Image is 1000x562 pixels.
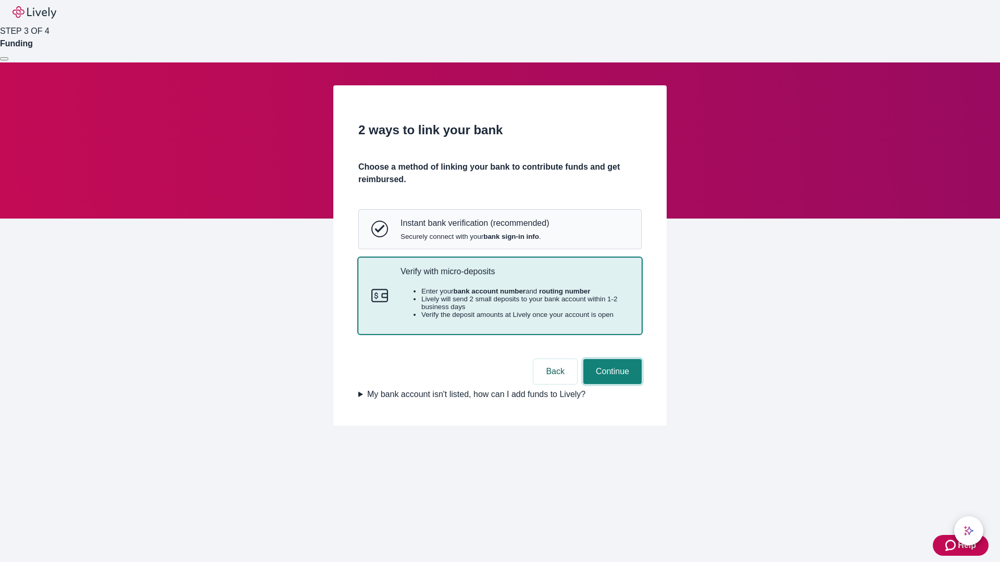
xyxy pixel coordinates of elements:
h2: 2 ways to link your bank [358,121,642,139]
li: Enter your and [421,287,629,295]
p: Instant bank verification (recommended) [401,218,549,228]
li: Verify the deposit amounts at Lively once your account is open [421,311,629,318]
button: chat [954,516,983,545]
button: Instant bank verificationInstant bank verification (recommended)Securely connect with yourbank si... [359,210,641,248]
span: Securely connect with your . [401,233,549,240]
button: Continue [583,359,642,384]
svg: Instant bank verification [371,221,388,237]
h4: Choose a method of linking your bank to contribute funds and get reimbursed. [358,161,642,186]
strong: routing number [539,287,590,295]
summary: My bank account isn't listed, how can I add funds to Lively? [358,388,642,401]
button: Back [533,359,577,384]
strong: bank account number [454,287,526,295]
svg: Micro-deposits [371,287,388,304]
span: Help [958,539,976,552]
img: Lively [12,6,56,19]
li: Lively will send 2 small deposits to your bank account within 1-2 business days [421,295,629,311]
strong: bank sign-in info [483,233,539,240]
p: Verify with micro-deposits [401,266,629,276]
button: Micro-depositsVerify with micro-depositsEnter yourbank account numberand routing numberLively wil... [359,258,641,334]
button: Zendesk support iconHelp [933,535,989,556]
svg: Lively AI Assistant [964,526,974,536]
svg: Zendesk support icon [945,539,958,552]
